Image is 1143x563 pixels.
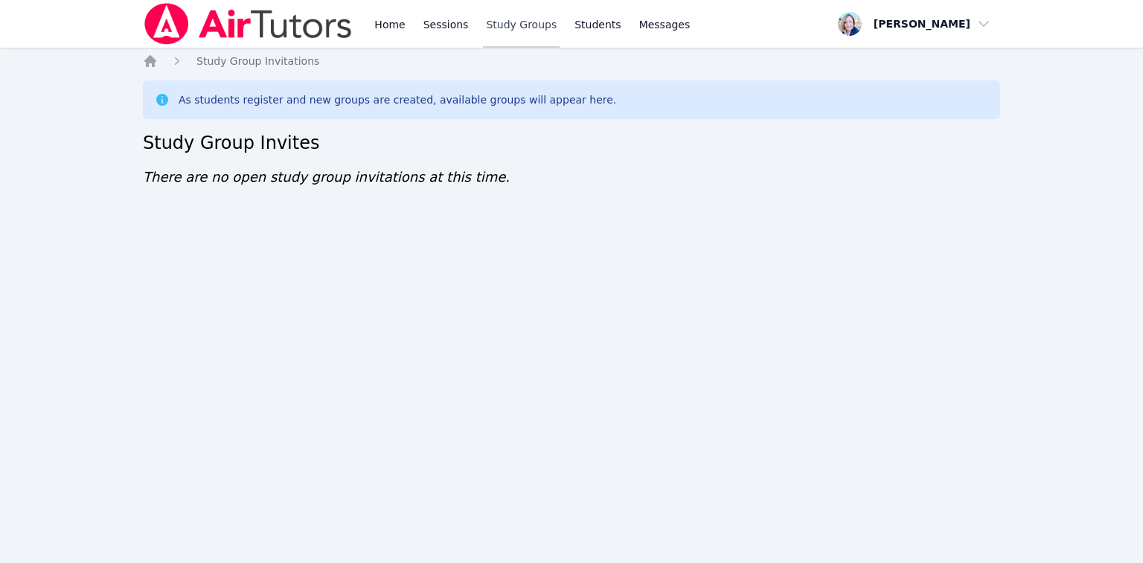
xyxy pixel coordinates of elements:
[639,17,691,32] span: Messages
[196,54,319,69] a: Study Group Invitations
[143,131,1000,155] h2: Study Group Invites
[143,3,353,45] img: Air Tutors
[179,92,616,107] div: As students register and new groups are created, available groups will appear here.
[143,54,1000,69] nav: Breadcrumb
[196,55,319,67] span: Study Group Invitations
[143,169,510,185] span: There are no open study group invitations at this time.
